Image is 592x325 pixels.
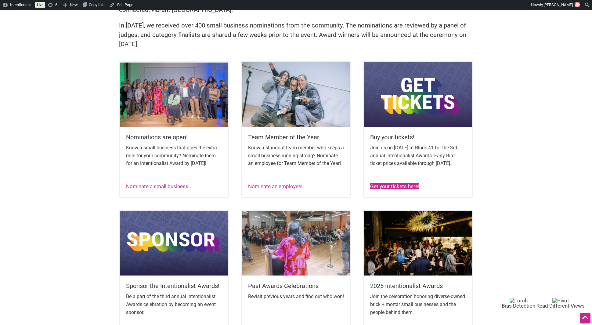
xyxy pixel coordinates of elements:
a: Live [35,2,45,8]
a: Nominate a small business! [126,183,190,189]
p: Join the celebration honoring diverse-owned brick + mortar small businesses and the people behind... [370,293,466,316]
p: In [DATE], we received over 400 small business nominations from the community. The nominations ar... [119,21,473,49]
p: Know a small business that goes the extra mile for your community? Nominate them for an Intention... [126,144,222,167]
p: Revisit previous years and find out who won! [248,293,344,301]
span: Read Different Views [536,303,585,309]
h5: Buy your tickets! [370,133,466,141]
a: Get your tickets here! [370,183,419,189]
img: Torch [510,298,528,303]
div: Scroll Back to Top [580,313,590,323]
span: [PERSON_NAME] [543,2,573,7]
h5: Nominations are open! [126,133,222,141]
button: Torch Bias Detection [502,298,535,309]
h5: Team Member of the Year [248,133,344,141]
p: Join us on [DATE] at Block 41 for the 3rd annual Intentionalist Awards. Early Bird ticket prices ... [370,144,466,167]
span: Bias Detection [502,303,535,309]
h5: Sponsor the Intentionalist Awards! [126,282,222,290]
h5: Past Awards Celebrations [248,282,344,290]
a: Nominate an employee! [248,183,302,189]
h5: 2025 Intentionalist Awards [370,282,466,290]
button: Pivot Read Different Views [536,298,585,309]
p: Know a standout team member who keeps a small business running strong? Nominate an employee for T... [248,144,344,167]
p: Be a part of the third annual Intentionalist Awards celebration by becoming an event sponsor. [126,293,222,316]
img: Pivot [552,298,569,303]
